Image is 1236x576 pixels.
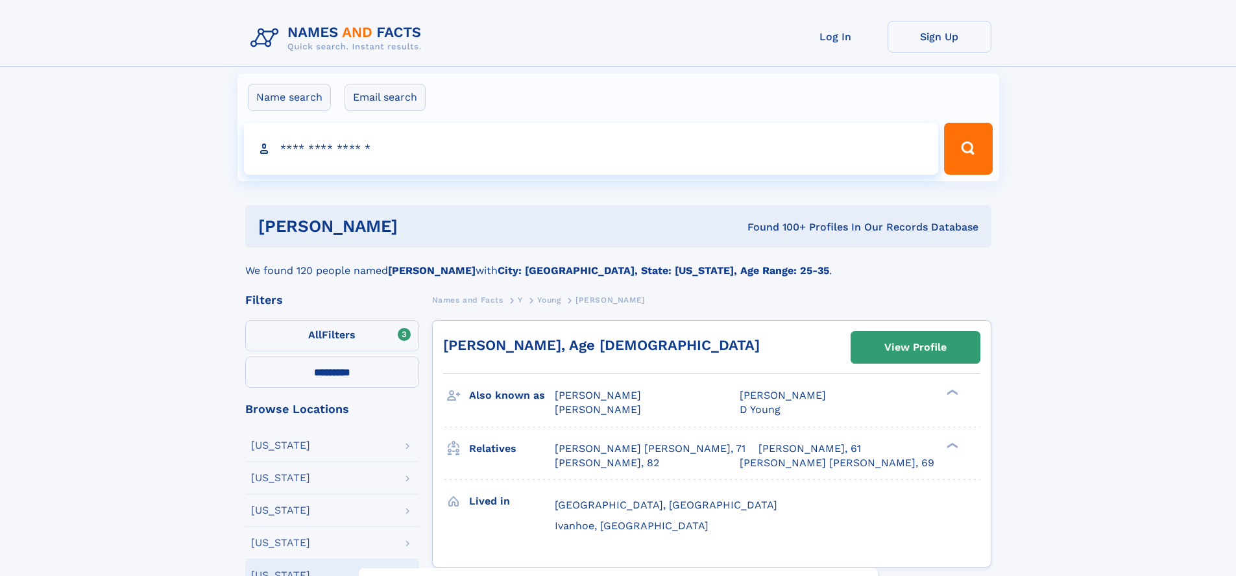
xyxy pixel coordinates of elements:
[245,247,991,279] div: We found 120 people named with .
[245,21,432,56] img: Logo Names and Facts
[555,442,745,456] a: [PERSON_NAME] [PERSON_NAME], 71
[443,337,760,353] a: [PERSON_NAME], Age [DEMOGRAPHIC_DATA]
[244,123,939,175] input: search input
[498,264,829,277] b: City: [GEOGRAPHIC_DATA], State: [US_STATE], Age Range: 25-35
[740,403,781,416] span: D Young
[943,388,959,397] div: ❯
[784,21,888,53] a: Log In
[576,295,645,305] span: [PERSON_NAME]
[572,220,978,234] div: Found 100+ Profiles In Our Records Database
[308,329,322,341] span: All
[555,499,777,511] span: [GEOGRAPHIC_DATA], [GEOGRAPHIC_DATA]
[518,295,523,305] span: Y
[245,294,419,306] div: Filters
[469,438,555,460] h3: Relatives
[245,320,419,351] label: Filters
[258,218,573,234] h1: [PERSON_NAME]
[251,505,310,516] div: [US_STATE]
[555,456,659,470] a: [PERSON_NAME], 82
[555,403,641,416] span: [PERSON_NAME]
[555,520,709,532] span: Ivanhoe, [GEOGRAPHIC_DATA]
[251,538,310,548] div: [US_STATE]
[388,264,476,277] b: [PERSON_NAME]
[884,332,947,362] div: View Profile
[251,473,310,483] div: [US_STATE]
[245,403,419,415] div: Browse Locations
[740,389,826,401] span: [PERSON_NAME]
[888,21,991,53] a: Sign Up
[537,295,561,305] span: Young
[518,292,523,308] a: Y
[432,292,503,308] a: Names and Facts
[944,123,992,175] button: Search Button
[555,389,641,401] span: [PERSON_NAME]
[251,440,310,451] div: [US_STATE]
[537,292,561,308] a: Young
[469,490,555,512] h3: Lived in
[345,84,426,111] label: Email search
[758,442,861,456] a: [PERSON_NAME], 61
[248,84,331,111] label: Name search
[740,456,934,470] a: [PERSON_NAME] [PERSON_NAME], 69
[943,441,959,449] div: ❯
[469,384,555,407] h3: Also known as
[851,332,980,363] a: View Profile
